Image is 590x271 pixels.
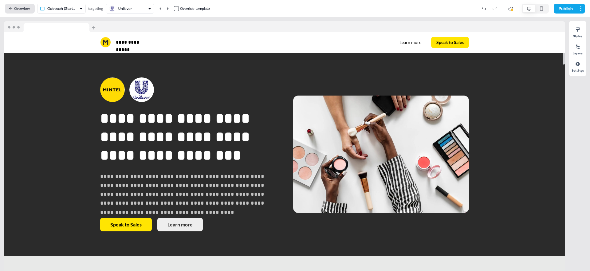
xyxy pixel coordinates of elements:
div: Unilever [118,6,132,12]
button: Learn more [395,37,426,48]
div: Speak to SalesLearn more [100,218,276,231]
button: Overview [5,4,35,14]
div: targeting [88,6,103,12]
button: Publish [554,4,576,14]
button: Styles [569,25,586,38]
button: Speak to Sales [100,218,152,231]
div: Override template [180,6,210,12]
div: Outreach (Starter) [47,6,77,12]
button: Learn more [157,218,203,231]
button: Speak to Sales [431,37,469,48]
button: Layers [569,42,586,55]
img: Image [293,96,469,213]
button: Unilever [106,4,154,14]
button: Settings [569,59,586,73]
img: Browser topbar [4,21,98,32]
div: Learn moreSpeak to Sales [287,37,469,48]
